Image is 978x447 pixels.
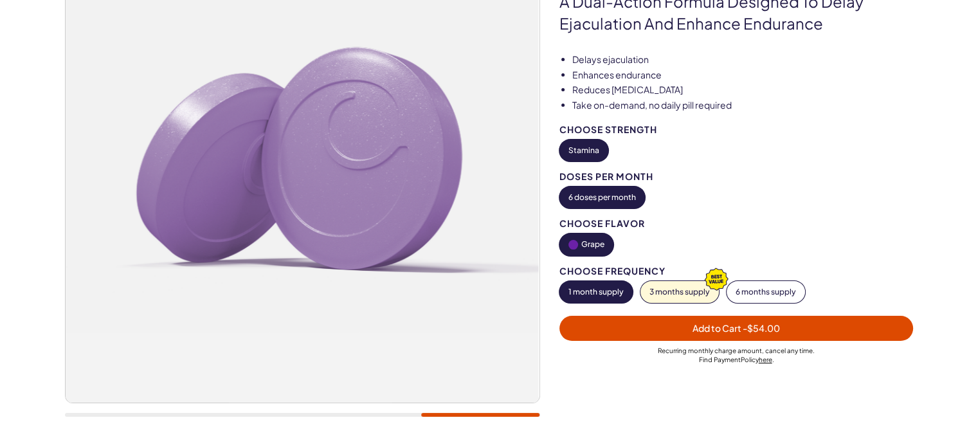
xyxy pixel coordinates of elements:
[640,281,719,303] button: 3 months supply
[559,172,914,181] div: Doses per Month
[743,322,780,334] span: - $54.00
[727,281,805,303] button: 6 months supply
[559,346,914,364] div: Recurring monthly charge amount , cancel any time. Policy .
[559,281,633,303] button: 1 month supply
[759,356,772,363] a: here
[572,53,914,66] li: Delays ejaculation
[693,322,780,334] span: Add to Cart
[572,84,914,96] li: Reduces [MEDICAL_DATA]
[559,266,914,276] div: Choose Frequency
[559,316,914,341] button: Add to Cart -$54.00
[559,187,645,208] button: 6 doses per month
[572,99,914,112] li: Take on-demand, no daily pill required
[559,125,914,134] div: Choose Strength
[699,356,741,363] span: Find Payment
[559,233,613,256] button: Grape
[572,69,914,82] li: Enhances endurance
[559,219,914,228] div: Choose Flavor
[559,140,608,161] button: Stamina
